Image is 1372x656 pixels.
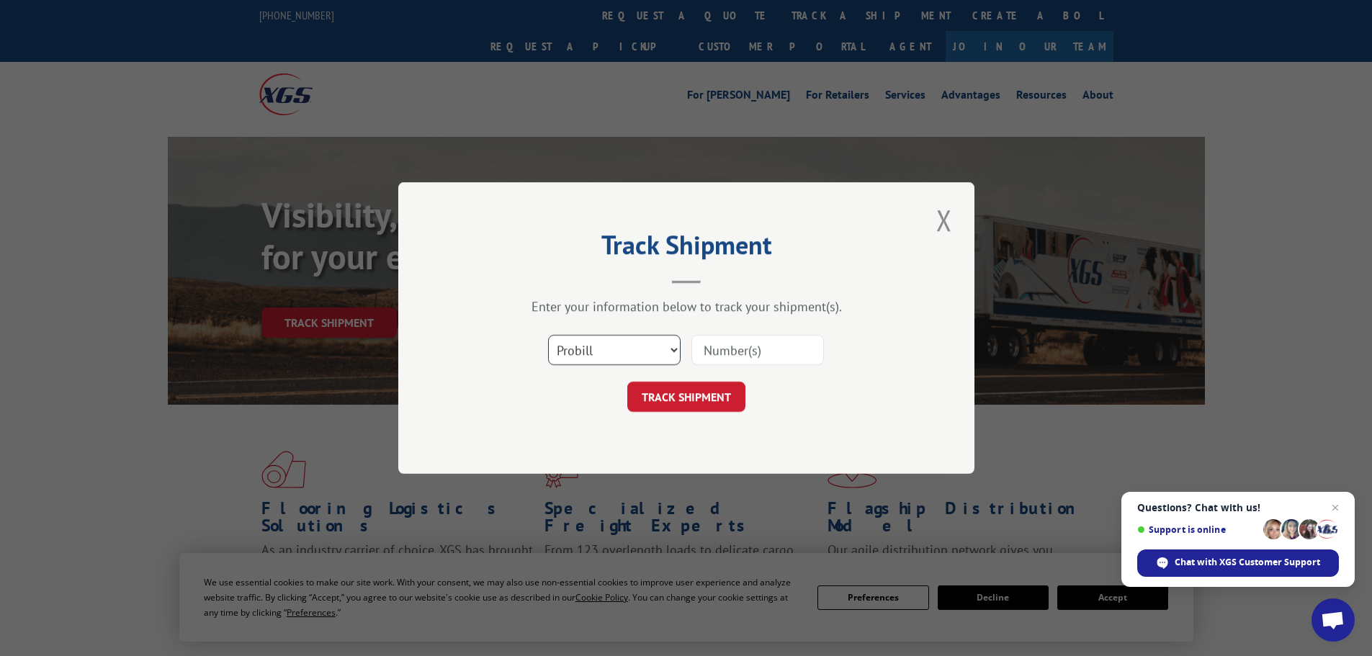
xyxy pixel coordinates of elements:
[1312,598,1355,642] a: Open chat
[1137,549,1339,577] span: Chat with XGS Customer Support
[470,298,902,315] div: Enter your information below to track your shipment(s).
[627,382,745,412] button: TRACK SHIPMENT
[470,235,902,262] h2: Track Shipment
[1175,556,1320,569] span: Chat with XGS Customer Support
[932,200,956,240] button: Close modal
[1137,524,1258,535] span: Support is online
[1137,502,1339,513] span: Questions? Chat with us!
[691,335,824,365] input: Number(s)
